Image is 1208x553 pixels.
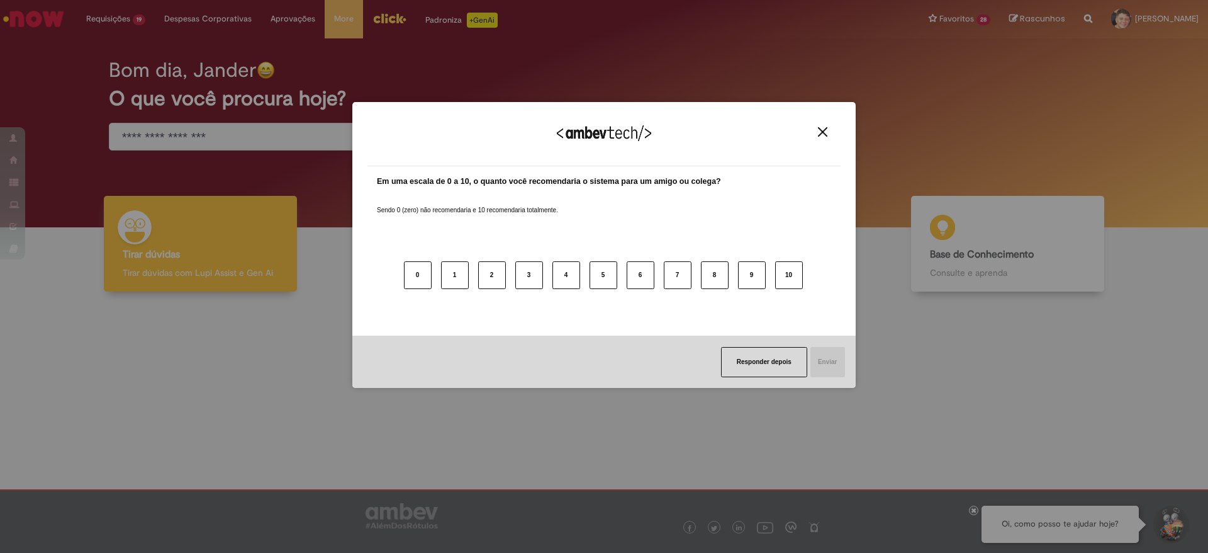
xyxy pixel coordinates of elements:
button: 6 [627,261,654,289]
button: 0 [404,261,432,289]
button: 7 [664,261,691,289]
button: 5 [590,261,617,289]
label: Sendo 0 (zero) não recomendaria e 10 recomendaria totalmente. [377,191,558,215]
button: 1 [441,261,469,289]
img: Logo Ambevtech [557,125,651,141]
button: 3 [515,261,543,289]
button: Close [814,127,831,137]
img: Close [818,127,827,137]
button: 2 [478,261,506,289]
button: 9 [738,261,766,289]
button: 10 [775,261,803,289]
button: Responder depois [721,347,807,377]
label: Em uma escala de 0 a 10, o quanto você recomendaria o sistema para um amigo ou colega? [377,176,721,188]
button: 8 [701,261,729,289]
button: 4 [552,261,580,289]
